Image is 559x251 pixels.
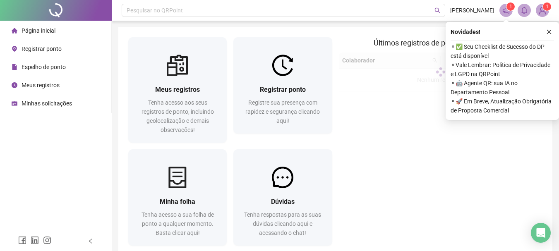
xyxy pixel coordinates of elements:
[271,198,295,206] span: Dúvidas
[374,38,507,47] span: Últimos registros de ponto sincronizados
[451,60,554,79] span: ⚬ Vale Lembrar: Política de Privacidade e LGPD na QRPoint
[12,64,17,70] span: file
[451,42,554,60] span: ⚬ ✅ Seu Checklist de Sucesso do DP está disponível
[155,86,200,93] span: Meus registros
[546,29,552,35] span: close
[531,223,551,243] div: Open Intercom Messenger
[22,82,60,88] span: Meus registros
[244,211,321,236] span: Tenha respostas para as suas dúvidas clicando aqui e acessando o chat!
[451,79,554,97] span: ⚬ 🤖 Agente QR: sua IA no Departamento Pessoal
[22,27,55,34] span: Página inicial
[543,2,551,11] sup: Atualize o seu contato no menu Meus Dados
[22,45,62,52] span: Registrar ponto
[451,27,480,36] span: Novidades !
[233,37,332,134] a: Registrar pontoRegistre sua presença com rapidez e segurança clicando aqui!
[434,7,441,14] span: search
[451,97,554,115] span: ⚬ 🚀 Em Breve, Atualização Obrigatória de Proposta Comercial
[22,100,72,107] span: Minhas solicitações
[12,82,17,88] span: clock-circle
[502,7,510,14] span: notification
[521,7,528,14] span: bell
[12,100,17,106] span: schedule
[509,4,512,10] span: 1
[43,236,51,244] span: instagram
[31,236,39,244] span: linkedin
[160,198,195,206] span: Minha folha
[88,238,94,244] span: left
[12,46,17,52] span: environment
[142,211,214,236] span: Tenha acesso a sua folha de ponto a qualquer momento. Basta clicar aqui!
[450,6,494,15] span: [PERSON_NAME]
[536,4,549,17] img: 66825
[233,149,332,246] a: DúvidasTenha respostas para as suas dúvidas clicando aqui e acessando o chat!
[128,149,227,246] a: Minha folhaTenha acesso a sua folha de ponto a qualquer momento. Basta clicar aqui!
[12,28,17,33] span: home
[22,64,66,70] span: Espelho de ponto
[506,2,515,11] sup: 1
[546,4,549,10] span: 1
[18,236,26,244] span: facebook
[260,86,306,93] span: Registrar ponto
[245,99,320,124] span: Registre sua presença com rapidez e segurança clicando aqui!
[128,37,227,143] a: Meus registrosTenha acesso aos seus registros de ponto, incluindo geolocalização e demais observa...
[142,99,214,133] span: Tenha acesso aos seus registros de ponto, incluindo geolocalização e demais observações!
